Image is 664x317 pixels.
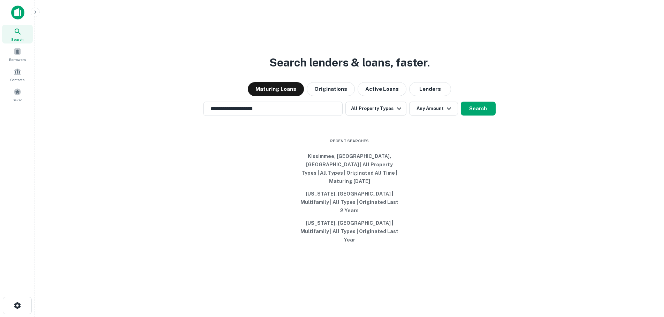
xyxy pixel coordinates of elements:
[2,65,33,84] a: Contacts
[2,25,33,43] a: Search
[297,217,402,246] button: [US_STATE], [GEOGRAPHIC_DATA] | Multifamily | All Types | Originated Last Year
[297,138,402,144] span: Recent Searches
[358,82,406,96] button: Active Loans
[409,82,451,96] button: Lenders
[10,77,24,82] span: Contacts
[461,102,496,116] button: Search
[409,102,458,116] button: Any Amount
[297,188,402,217] button: [US_STATE], [GEOGRAPHIC_DATA] | Multifamily | All Types | Originated Last 2 Years
[2,85,33,104] a: Saved
[9,57,26,62] span: Borrowers
[248,82,304,96] button: Maturing Loans
[11,6,24,19] img: capitalize-icon.png
[2,45,33,64] a: Borrowers
[629,261,664,295] iframe: Chat Widget
[307,82,355,96] button: Originations
[297,150,402,188] button: Kissimmee, [GEOGRAPHIC_DATA], [GEOGRAPHIC_DATA] | All Property Types | All Types | Originated All...
[13,97,23,103] span: Saved
[269,54,430,71] h3: Search lenders & loans, faster.
[11,37,24,42] span: Search
[345,102,406,116] button: All Property Types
